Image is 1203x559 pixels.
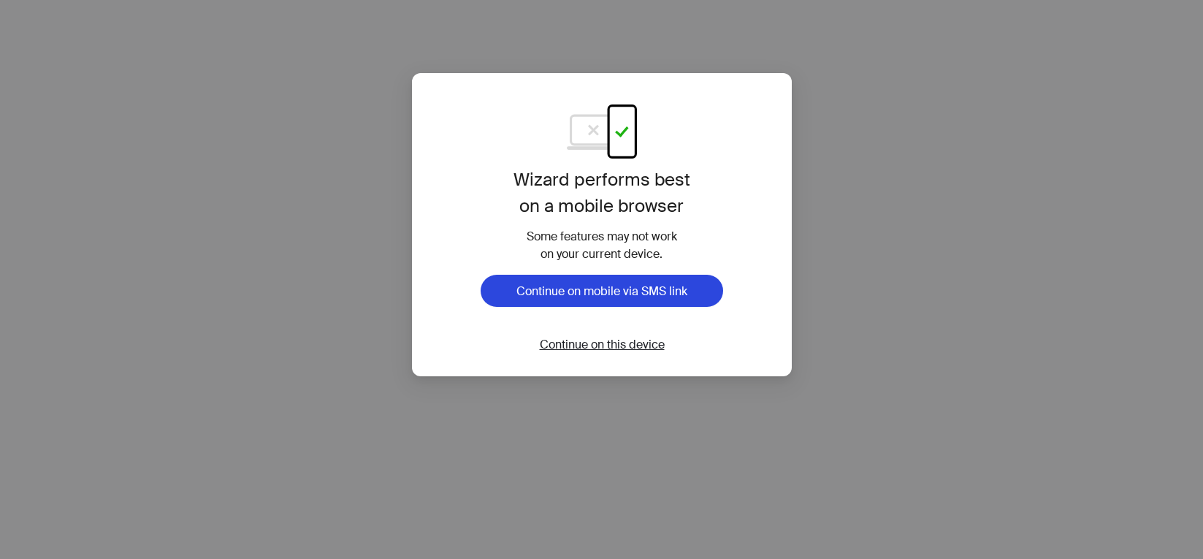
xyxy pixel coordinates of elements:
[481,275,723,307] button: Continue on mobile via SMS link
[468,167,735,219] h1: Wizard performs best on a mobile browser
[539,337,664,352] span: Continue on this device
[527,336,676,353] button: Continue on this device
[516,284,687,299] span: Continue on mobile via SMS link
[468,228,735,263] div: Some features may not work on your current device.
